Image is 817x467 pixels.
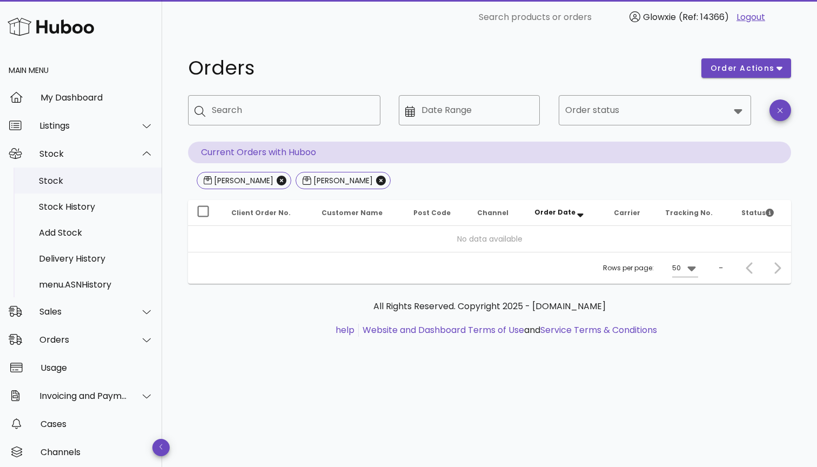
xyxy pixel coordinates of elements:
[733,200,791,226] th: Status
[41,447,153,457] div: Channels
[197,300,782,313] p: All Rights Reserved. Copyright 2025 - [DOMAIN_NAME]
[41,419,153,429] div: Cases
[603,252,698,284] div: Rows per page:
[736,11,765,24] a: Logout
[413,208,451,217] span: Post Code
[188,58,688,78] h1: Orders
[710,63,775,74] span: order actions
[39,306,128,317] div: Sales
[231,208,291,217] span: Client Order No.
[665,208,713,217] span: Tracking No.
[41,363,153,373] div: Usage
[39,149,128,159] div: Stock
[643,11,676,23] span: Glowxie
[540,324,657,336] a: Service Terms & Conditions
[719,263,723,273] div: –
[188,142,791,163] p: Current Orders with Huboo
[212,175,273,186] div: [PERSON_NAME]
[277,176,286,185] button: Close
[477,208,508,217] span: Channel
[741,208,774,217] span: Status
[39,335,128,345] div: Orders
[39,391,128,401] div: Invoicing and Payments
[359,324,657,337] li: and
[672,263,681,273] div: 50
[363,324,524,336] a: Website and Dashboard Terms of Use
[605,200,657,226] th: Carrier
[8,15,94,38] img: Huboo Logo
[223,200,313,226] th: Client Order No.
[657,200,733,226] th: Tracking No.
[679,11,729,23] span: (Ref: 14366)
[468,200,526,226] th: Channel
[39,176,153,186] div: Stock
[614,208,640,217] span: Carrier
[188,226,791,252] td: No data available
[322,208,383,217] span: Customer Name
[526,200,606,226] th: Order Date: Sorted descending. Activate to remove sorting.
[336,324,354,336] a: help
[672,259,698,277] div: 50Rows per page:
[41,92,153,103] div: My Dashboard
[39,228,153,238] div: Add Stock
[405,200,468,226] th: Post Code
[534,208,575,217] span: Order Date
[376,176,386,185] button: Close
[39,253,153,264] div: Delivery History
[559,95,751,125] div: Order status
[313,200,405,226] th: Customer Name
[39,279,153,290] div: menu.ASNHistory
[39,202,153,212] div: Stock History
[311,175,373,186] div: [PERSON_NAME]
[701,58,791,78] button: order actions
[39,121,128,131] div: Listings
